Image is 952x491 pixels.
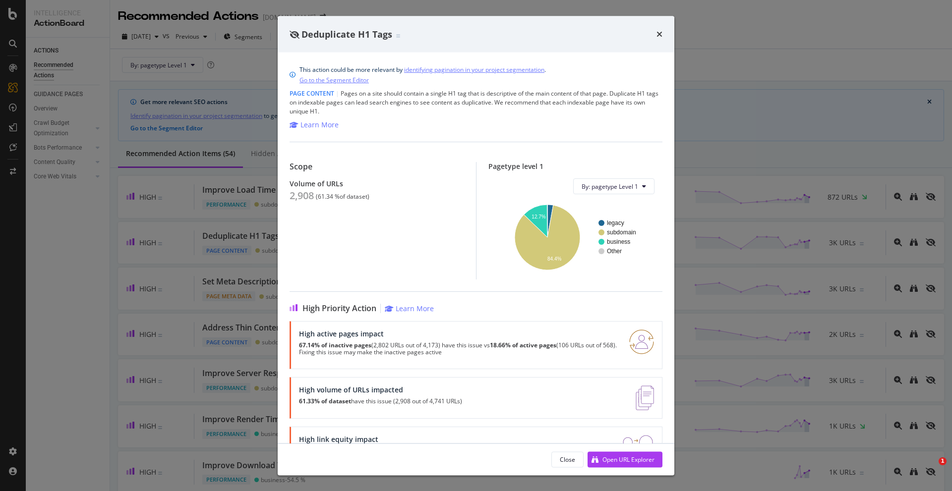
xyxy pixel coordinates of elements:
div: Close [560,455,575,463]
text: business [607,238,630,245]
a: Learn More [385,304,434,313]
a: Go to the Segment Editor [299,75,369,85]
div: Scope [290,162,464,171]
span: Deduplicate H1 Tags [301,28,392,40]
button: Close [551,451,584,467]
strong: 18.66% of active pages [490,341,556,349]
p: have this issue (2,908 out of 4,741 URLs) [299,398,462,405]
svg: A chart. [496,202,651,272]
span: 1 [939,457,947,465]
div: Volume of URLs [290,179,464,188]
strong: 67.14% of inactive pages [299,341,371,349]
text: legacy [607,219,624,226]
strong: 61.33% of dataset [299,397,351,405]
text: subdomain [607,229,636,236]
span: | [336,89,339,98]
span: Page Content [290,89,334,98]
div: High active pages impact [299,329,617,338]
div: This action could be more relevant by . [299,64,546,85]
div: Learn More [396,304,434,313]
div: High link equity impact [299,435,471,443]
div: modal [278,16,674,475]
text: 12.7% [532,214,545,219]
img: Equal [396,34,400,37]
img: DDxVyA23.png [623,435,654,460]
div: Pages on a site should contain a single H1 tag that is descriptive of the main content of that pa... [290,89,662,116]
div: Open URL Explorer [602,455,654,463]
span: By: pagetype Level 1 [582,182,638,190]
div: ( 61.34 % of dataset ) [316,193,369,200]
text: Other [607,248,622,255]
a: identifying pagination in your project segmentation [404,64,544,75]
span: High Priority Action [302,304,376,313]
div: High volume of URLs impacted [299,385,462,394]
div: info banner [290,64,662,85]
button: Open URL Explorer [588,451,662,467]
div: times [656,28,662,41]
div: eye-slash [290,30,299,38]
div: Learn More [300,120,339,130]
iframe: Intercom live chat [918,457,942,481]
a: Learn More [290,120,339,130]
div: Pagetype level 1 [488,162,663,170]
button: By: pagetype Level 1 [573,178,654,194]
text: 84.4% [547,256,561,262]
div: 2,908 [290,190,314,202]
img: RO06QsNG.png [629,329,654,354]
img: e5DMFwAAAABJRU5ErkJggg== [636,385,654,410]
p: (2,802 URLs out of 4,173) have this issue vs (106 URLs out of 568). Fixing this issue may make th... [299,342,617,356]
